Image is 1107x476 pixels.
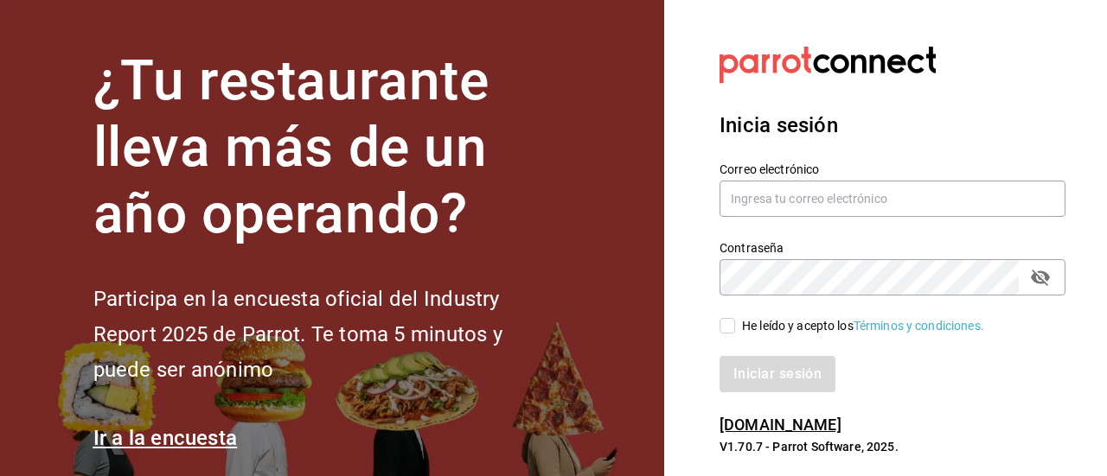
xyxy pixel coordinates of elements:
[720,110,1065,141] h3: Inicia sesión
[93,426,238,450] a: Ir a la encuesta
[742,317,984,335] div: He leído y acepto los
[1026,263,1055,292] button: passwordField
[720,416,841,434] a: [DOMAIN_NAME]
[720,438,1065,455] p: V1.70.7 - Parrot Software, 2025.
[720,181,1065,217] input: Ingresa tu correo electrónico
[854,319,984,333] a: Términos y condiciones.
[720,242,1065,254] label: Contraseña
[93,48,560,247] h1: ¿Tu restaurante lleva más de un año operando?
[93,282,560,387] h2: Participa en la encuesta oficial del Industry Report 2025 de Parrot. Te toma 5 minutos y puede se...
[720,163,1065,175] label: Correo electrónico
